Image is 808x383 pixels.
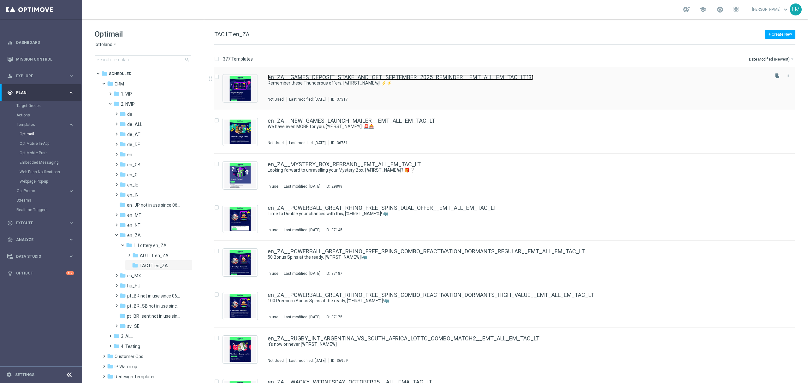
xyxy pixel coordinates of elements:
[140,263,168,268] span: TAC LT en_ZA
[68,253,74,259] i: keyboard_arrow_right
[268,80,768,86] div: Remember these Thunderous offers, [%FIRST_NAME%]! ⚡⚡
[120,323,126,329] i: folder
[20,179,66,184] a: Webpage Pop-up
[107,353,113,359] i: folder
[208,154,807,197] div: Press SPACE to select this row.
[120,232,126,238] i: folder
[287,97,328,102] div: Last modified: [DATE]
[268,358,284,363] div: Not Used
[782,6,789,13] span: keyboard_arrow_down
[287,358,328,363] div: Last modified: [DATE]
[66,271,74,275] div: +10
[287,140,328,145] div: Last modified: [DATE]
[7,51,74,68] div: Mission Control
[127,152,132,157] span: en
[132,252,139,258] i: folder
[224,76,256,101] img: 37317.jpeg
[16,207,66,212] a: Realtime Triggers
[7,254,68,259] div: Data Studio
[127,142,140,147] span: de_DE
[7,221,74,226] div: play_circle_outline Execute keyboard_arrow_right
[127,273,141,279] span: es_MX
[7,271,74,276] button: lightbulb Optibot +10
[16,198,66,203] a: Streams
[132,262,138,268] i: folder
[127,182,138,188] span: en_IE
[127,132,140,137] span: de_AT
[7,57,74,62] div: Mission Control
[7,34,74,51] div: Dashboard
[107,80,113,87] i: folder
[16,91,68,95] span: Plan
[16,238,68,242] span: Analyze
[7,90,68,96] div: Plan
[115,374,156,380] span: Redesign Templates
[68,73,74,79] i: keyboard_arrow_right
[127,172,139,178] span: en_GI
[127,212,141,218] span: en_MT
[208,284,807,328] div: Press SPACE to select this row.
[127,283,140,289] span: hu_HU
[120,131,126,137] i: folder
[208,110,807,154] div: Press SPACE to select this row.
[95,55,191,64] input: Search Template
[331,271,342,276] div: 37187
[268,254,768,260] div: 50 Bonus Spins at the ready, [%FIRST_NAME%]!🦏
[16,122,74,127] button: Templates keyboard_arrow_right
[16,120,81,186] div: Templates
[16,255,68,258] span: Data Studio
[140,253,169,258] span: AUT LT en_ZA
[268,74,533,80] a: en_ZA__GAMES_DEPOSIT_STAKE_AND_GET_SEPTEMBER_2025_REMINDER__EMT_ALL_EM_TAC_LT(3)
[16,205,81,215] div: Realtime Triggers
[224,294,256,318] img: 37175.jpeg
[120,151,126,157] i: folder
[68,237,74,243] i: keyboard_arrow_right
[268,249,585,254] a: en_ZA__POWERBALL_GREAT_RHINO_FREE_SPINS_COMBO_REACTIVATION_DORMANTS_REGULAR__EMT_ALL_EM_TAC_LT
[7,237,74,242] button: track_changes Analyze keyboard_arrow_right
[127,293,181,299] span: pt_BR not in use since 06/2025
[127,313,181,319] span: pt_BR_sent not in use since 06/2025
[20,141,66,146] a: OptiMobile In-App
[20,139,81,148] div: OptiMobile In-App
[95,29,191,39] h1: Optimail
[773,72,781,80] button: file_copy
[7,74,74,79] button: person_search Explore keyboard_arrow_right
[323,271,342,276] div: ID:
[7,220,68,226] div: Execute
[268,124,768,130] div: We have even MORE for you, [%FIRST_NAME%]! 🚨🎰
[331,184,342,189] div: 29899
[20,129,81,139] div: Optimail
[748,55,795,63] button: Date Modified (Newest)arrow_drop_down
[17,189,68,193] div: OptiPromo
[15,373,34,377] a: Settings
[120,303,126,309] i: folder
[107,363,113,369] i: folder
[115,364,137,369] span: IP Warm up
[16,196,81,205] div: Streams
[323,227,342,233] div: ID:
[113,101,120,107] i: folder
[16,74,68,78] span: Explore
[328,97,348,102] div: ID:
[112,42,117,48] i: arrow_drop_down
[268,227,278,233] div: In use
[120,292,126,299] i: folder
[7,73,13,79] i: person_search
[185,57,190,62] span: search
[120,171,126,178] i: folder
[790,3,802,15] div: LM
[95,42,117,48] button: lottoland arrow_drop_down
[224,250,256,275] img: 37187.jpeg
[268,341,754,347] a: It's now or never [%FIRST_NAME%]
[16,110,81,120] div: Actions
[120,191,126,198] i: folder
[20,160,66,165] a: Embedded Messaging
[268,298,768,304] div: 100 Premium Bonus Spins at the ready, [%FIRST_NAME%]!🦏
[113,91,120,97] i: folder
[7,270,13,276] i: lightbulb
[224,337,256,362] img: 36959.jpeg
[208,197,807,241] div: Press SPACE to select this row.
[68,188,74,194] i: keyboard_arrow_right
[20,177,81,186] div: Webpage Pop-up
